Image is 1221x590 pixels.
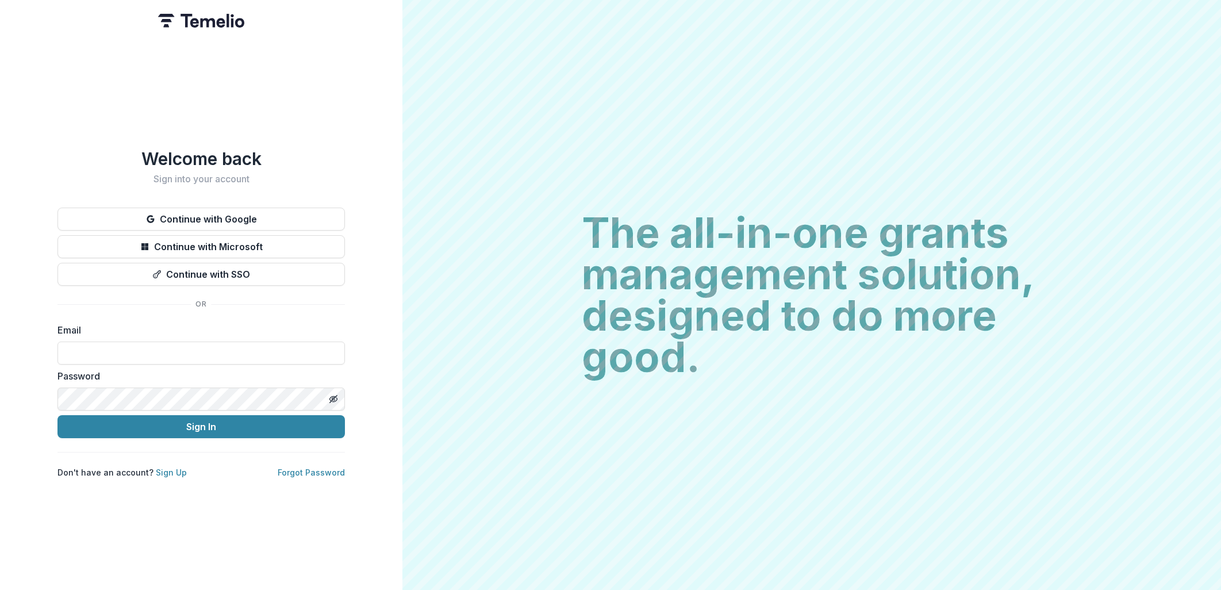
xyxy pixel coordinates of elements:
button: Continue with Microsoft [57,235,345,258]
label: Email [57,323,338,337]
img: Temelio [158,14,244,28]
button: Sign In [57,415,345,438]
p: Don't have an account? [57,466,187,478]
button: Continue with Google [57,208,345,231]
h1: Welcome back [57,148,345,169]
button: Continue with SSO [57,263,345,286]
label: Password [57,369,338,383]
a: Sign Up [156,468,187,477]
h2: Sign into your account [57,174,345,185]
a: Forgot Password [278,468,345,477]
button: Toggle password visibility [324,390,343,408]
